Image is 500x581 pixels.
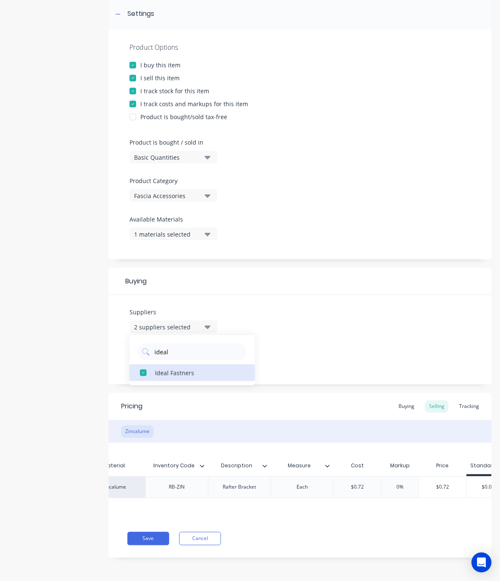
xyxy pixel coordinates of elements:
div: Description [208,456,266,477]
button: Save [127,532,169,545]
div: Inventory Code [145,458,208,474]
div: Markup [381,458,419,474]
div: RB-ZIN [156,482,198,493]
div: I track stock for this item [140,87,209,95]
button: 1 materials selected [129,228,217,240]
button: 2 suppliers selected [129,321,217,333]
div: Pricing [121,402,142,412]
div: I track costs and markups for this item [140,99,248,108]
div: Settings [127,9,154,19]
div: Each [282,482,323,493]
div: $0.72 [334,477,381,498]
div: I sell this item [140,74,180,82]
div: 1 materials selected [134,230,201,239]
div: Product Options [129,42,471,52]
div: Zincalume [121,426,154,438]
div: Zincalume [83,477,145,498]
label: Suppliers [129,308,217,316]
div: Basic Quantities [134,153,201,162]
div: Buying [394,400,419,413]
div: I buy this item [140,61,180,69]
label: Product Category [129,176,213,185]
label: Available Materials [129,215,217,224]
button: Fascia Accessories [129,189,217,202]
button: Cancel [179,532,221,545]
div: Tracking [455,400,483,413]
button: Basic Quantities [129,151,217,163]
div: Inventory Code [145,456,203,477]
div: Cost [333,458,381,474]
div: Price [419,458,467,474]
div: Description [208,458,271,474]
div: Material [83,458,145,474]
div: 2 suppliers selected [134,323,201,331]
div: Open Intercom Messenger [472,553,492,573]
div: 0% [379,477,421,498]
div: Measure [271,458,333,474]
div: Rafter Bracket [216,482,263,493]
div: Ideal Fastners [155,368,239,377]
div: $0.72 [419,477,467,498]
div: Measure [271,456,328,477]
div: Product is bought/sold tax-free [140,112,227,121]
div: Fascia Accessories [134,191,201,200]
div: Selling [425,400,449,413]
label: Product is bought / sold in [129,138,213,147]
div: Buying [109,268,492,295]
